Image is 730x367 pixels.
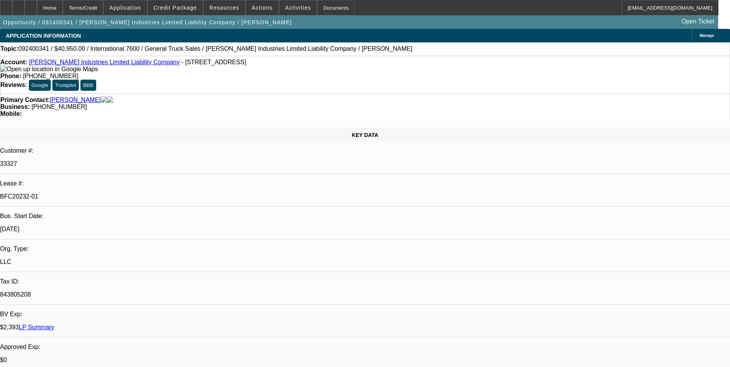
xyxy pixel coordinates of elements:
a: [PERSON_NAME] Industries Limited Liability Company [29,59,180,65]
span: 092400341 / $40,950.00 / International 7600 / General Truck Sales / [PERSON_NAME] Industries Limi... [18,45,413,52]
img: linkedin-icon.png [107,97,113,103]
a: LP Summary [19,324,54,330]
img: facebook-icon.png [101,97,107,103]
button: Resources [204,0,245,15]
span: Resources [209,5,239,11]
button: Application [104,0,147,15]
img: Open up location in Google Maps [0,66,98,73]
span: [PHONE_NUMBER] [23,73,79,79]
button: Trustpilot [52,80,79,91]
strong: Topic: [0,45,18,52]
span: Credit Package [154,5,197,11]
strong: Primary Contact: [0,97,50,103]
strong: Reviews: [0,82,27,88]
strong: Business: [0,103,30,110]
button: BBB [80,80,96,91]
strong: Phone: [0,73,21,79]
span: Opportunity / 092400341 / [PERSON_NAME] Industries Limited Liability Company / [PERSON_NAME] [3,19,292,25]
strong: Mobile: [0,110,22,117]
span: KEY DATA [352,132,378,138]
button: Actions [246,0,279,15]
button: Google [29,80,51,91]
span: Actions [252,5,273,11]
a: View Google Maps [0,66,98,72]
span: APPLICATION INFORMATION [6,33,81,39]
button: Credit Package [148,0,203,15]
strong: Account: [0,59,27,65]
a: Open Ticket [678,15,717,28]
span: Manage [700,33,714,38]
span: - [STREET_ADDRESS] [181,59,246,65]
a: [PERSON_NAME] [50,97,101,103]
span: Activities [285,5,311,11]
span: [PHONE_NUMBER] [32,103,87,110]
button: Activities [279,0,317,15]
span: Application [109,5,141,11]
